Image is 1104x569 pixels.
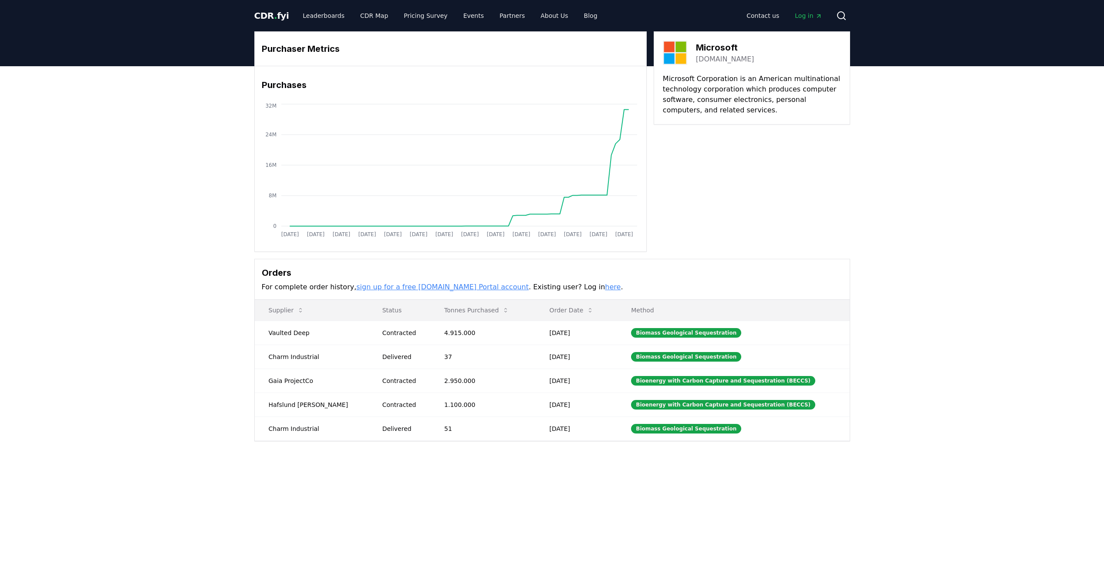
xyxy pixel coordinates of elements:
a: Blog [577,8,604,24]
p: Method [624,306,842,315]
tspan: [DATE] [461,231,479,237]
tspan: [DATE] [281,231,299,237]
td: Vaulted Deep [255,321,368,345]
a: CDR Map [353,8,395,24]
h3: Orders [262,266,843,279]
td: 51 [430,417,536,440]
div: Delivered [382,424,423,433]
td: Charm Industrial [255,345,368,369]
span: . [274,10,277,21]
td: Hafslund [PERSON_NAME] [255,393,368,417]
tspan: [DATE] [538,231,556,237]
div: Delivered [382,352,423,361]
td: [DATE] [536,369,618,393]
tspan: [DATE] [435,231,453,237]
button: Order Date [543,301,601,319]
div: Contracted [382,400,423,409]
h3: Purchaser Metrics [262,42,639,55]
nav: Main [739,8,829,24]
a: sign up for a free [DOMAIN_NAME] Portal account [356,283,529,291]
a: Partners [493,8,532,24]
tspan: [DATE] [589,231,607,237]
span: Log in [795,11,822,20]
tspan: [DATE] [384,231,402,237]
td: [DATE] [536,417,618,440]
tspan: 32M [265,103,277,109]
span: CDR fyi [254,10,289,21]
td: [DATE] [536,345,618,369]
tspan: [DATE] [307,231,324,237]
a: About Us [533,8,575,24]
a: Events [456,8,491,24]
tspan: [DATE] [409,231,427,237]
img: Microsoft-logo [663,41,687,65]
button: Supplier [262,301,311,319]
td: 4.915.000 [430,321,536,345]
td: Charm Industrial [255,417,368,440]
td: [DATE] [536,321,618,345]
a: [DOMAIN_NAME] [696,54,754,64]
a: Leaderboards [296,8,351,24]
p: For complete order history, . Existing user? Log in . [262,282,843,292]
tspan: [DATE] [512,231,530,237]
div: Bioenergy with Carbon Capture and Sequestration (BECCS) [631,400,815,410]
tspan: [DATE] [332,231,350,237]
nav: Main [296,8,604,24]
tspan: [DATE] [486,231,504,237]
div: Biomass Geological Sequestration [631,424,741,434]
td: [DATE] [536,393,618,417]
a: Pricing Survey [397,8,454,24]
a: Contact us [739,8,786,24]
tspan: [DATE] [564,231,581,237]
tspan: 24M [265,132,277,138]
tspan: 8M [269,193,277,199]
div: Contracted [382,329,423,337]
h3: Purchases [262,78,639,91]
tspan: 0 [273,223,277,229]
h3: Microsoft [696,41,754,54]
p: Microsoft Corporation is an American multinational technology corporation which produces computer... [663,74,841,115]
td: Gaia ProjectCo [255,369,368,393]
p: Status [375,306,423,315]
tspan: [DATE] [615,231,633,237]
button: Tonnes Purchased [437,301,516,319]
a: here [605,283,621,291]
a: Log in [788,8,829,24]
div: Biomass Geological Sequestration [631,352,741,362]
td: 37 [430,345,536,369]
tspan: 16M [265,162,277,168]
div: Bioenergy with Carbon Capture and Sequestration (BECCS) [631,376,815,386]
tspan: [DATE] [358,231,376,237]
div: Contracted [382,376,423,385]
td: 2.950.000 [430,369,536,393]
a: CDR.fyi [254,10,289,22]
td: 1.100.000 [430,393,536,417]
div: Biomass Geological Sequestration [631,328,741,338]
